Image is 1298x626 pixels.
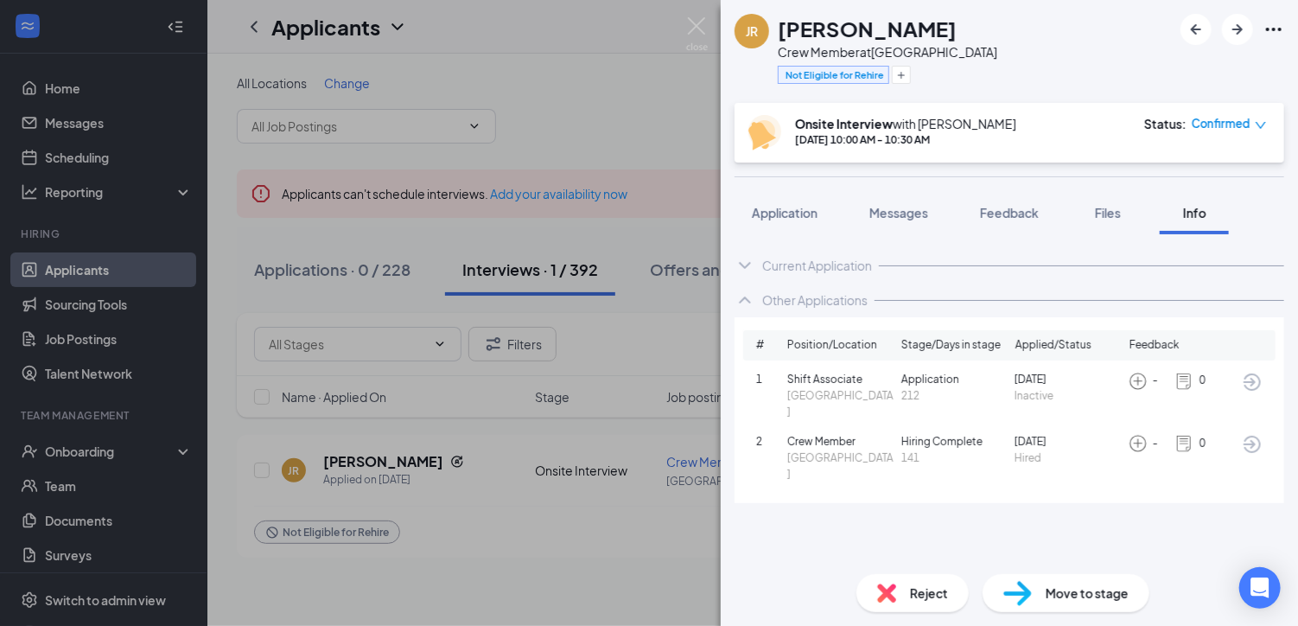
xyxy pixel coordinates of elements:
div: Crew Member at [GEOGRAPHIC_DATA] [778,43,997,61]
h1: [PERSON_NAME] [778,14,957,43]
span: Application [901,372,1008,388]
span: [GEOGRAPHIC_DATA] [787,388,894,421]
div: Current Application [762,257,872,274]
b: Onsite Interview [795,116,893,131]
span: Crew Member [787,434,894,450]
span: Hiring Complete [901,434,1008,450]
span: 1 [756,372,787,388]
span: Hired [1015,450,1122,467]
div: [DATE] 10:00 AM - 10:30 AM [795,132,1016,147]
span: Confirmed [1192,115,1250,132]
span: - [1153,373,1158,389]
button: Plus [892,66,911,84]
span: 212 [901,388,1008,405]
svg: ArrowRight [1227,19,1248,40]
span: [DATE] [1015,434,1122,450]
svg: Ellipses [1263,19,1284,40]
svg: ArrowCircle [1242,434,1263,455]
span: [GEOGRAPHIC_DATA] [787,450,894,483]
span: 0 [1199,436,1206,452]
svg: ChevronUp [735,290,755,310]
span: 2 [756,434,787,450]
svg: ChevronDown [735,255,755,276]
span: Reject [910,584,948,603]
span: Shift Associate [787,372,894,388]
span: Not Eligible for Rehire [786,67,884,82]
span: Move to stage [1046,584,1129,603]
div: JR [746,22,758,40]
span: [DATE] [1015,372,1122,388]
svg: Plus [896,70,907,80]
div: Status : [1144,115,1187,132]
div: Open Intercom Messenger [1239,567,1281,609]
span: Messages [869,205,928,220]
span: Stage/Days in stage [901,337,1001,354]
span: Inactive [1015,388,1122,405]
svg: ArrowLeftNew [1186,19,1206,40]
span: Position/Location [787,337,877,354]
button: ArrowLeftNew [1180,14,1212,45]
span: # [756,337,787,354]
span: Info [1183,205,1206,220]
span: 0 [1199,373,1206,389]
span: Feedback [980,205,1039,220]
span: down [1255,119,1267,131]
span: 141 [901,450,1008,467]
span: Applied/Status [1015,337,1091,354]
div: with [PERSON_NAME] [795,115,1016,132]
button: ArrowRight [1222,14,1253,45]
div: Other Applications [762,291,868,309]
svg: ArrowCircle [1242,372,1263,393]
span: - [1153,436,1158,452]
span: Application [752,205,818,220]
span: Files [1095,205,1121,220]
span: Feedback [1129,337,1180,354]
